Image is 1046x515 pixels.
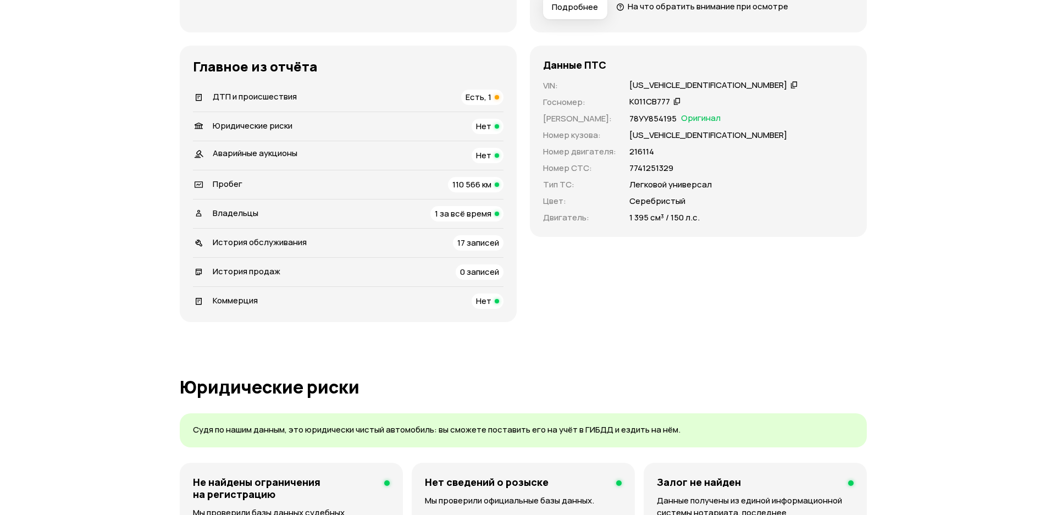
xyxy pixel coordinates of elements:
[213,207,258,219] span: Владельцы
[543,129,616,141] p: Номер кузова :
[543,96,616,108] p: Госномер :
[628,1,788,12] span: На что обратить внимание при осмотре
[213,147,297,159] span: Аварийные аукционы
[213,178,242,190] span: Пробег
[452,179,491,190] span: 110 566 км
[543,59,606,71] h4: Данные ПТС
[476,149,491,161] span: Нет
[657,476,741,488] h4: Залог не найден
[213,91,297,102] span: ДТП и происшествия
[193,424,854,436] p: Судя по нашим данным, это юридически чистый автомобиль: вы сможете поставить его на учёт в ГИБДД ...
[476,120,491,132] span: Нет
[552,2,598,13] span: Подробнее
[629,195,685,207] p: Серебристый
[435,208,491,219] span: 1 за всё время
[543,179,616,191] p: Тип ТС :
[543,113,616,125] p: [PERSON_NAME] :
[213,120,292,131] span: Юридические риски
[629,146,654,158] p: 216114
[213,265,280,277] span: История продаж
[629,162,673,174] p: 7741251329
[193,476,376,500] h4: Не найдены ограничения на регистрацию
[629,96,670,108] div: К011СВ777
[629,129,787,141] p: [US_VEHICLE_IDENTIFICATION_NUMBER]
[543,212,616,224] p: Двигатель :
[466,91,491,103] span: Есть, 1
[629,113,677,125] p: 78УУ854195
[543,162,616,174] p: Номер СТС :
[543,195,616,207] p: Цвет :
[629,80,787,91] div: [US_VEHICLE_IDENTIFICATION_NUMBER]
[616,1,789,12] a: На что обратить внимание при осмотре
[180,377,867,397] h1: Юридические риски
[460,266,499,278] span: 0 записей
[213,295,258,306] span: Коммерция
[425,495,622,507] p: Мы проверили официальные базы данных.
[681,113,721,125] span: Оригинал
[543,146,616,158] p: Номер двигателя :
[193,59,503,74] h3: Главное из отчёта
[213,236,307,248] span: История обслуживания
[476,295,491,307] span: Нет
[457,237,499,248] span: 17 записей
[629,212,700,224] p: 1 395 см³ / 150 л.с.
[629,179,712,191] p: Легковой универсал
[543,80,616,92] p: VIN :
[425,476,549,488] h4: Нет сведений о розыске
